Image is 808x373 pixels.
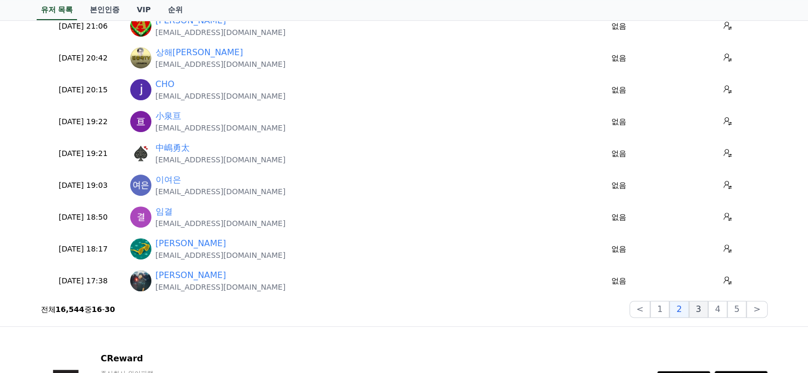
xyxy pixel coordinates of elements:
a: [PERSON_NAME] [156,269,226,282]
p: [EMAIL_ADDRESS][DOMAIN_NAME] [156,218,286,229]
p: [DATE] 19:03 [45,180,122,191]
strong: 16 [92,305,102,314]
a: 中嶋勇太 [156,142,190,154]
span: Messages [88,314,120,323]
p: 전체 중 - [41,304,115,315]
a: CHO [156,78,175,91]
img: https://lh3.googleusercontent.com/a/ACg8ocLEPOTljylG5xk50aT6Eqg_GtvJr_I9nHB-wRDSNyhRttHynQ=s96-c [130,175,151,196]
p: [EMAIL_ADDRESS][DOMAIN_NAME] [156,154,286,165]
img: https://lh3.googleusercontent.com/a/ACg8ocK88xvP0rYMvXbgSvEmVDcECeapBKJeIL0ZjpsjGkzhsfyzbXIH=s96-c [130,15,151,37]
p: [DATE] 18:50 [45,212,122,223]
p: [DATE] 19:22 [45,116,122,127]
a: [PERSON_NAME] [156,237,226,250]
button: > [746,301,767,318]
p: 없음 [554,275,684,287]
a: 임결 [156,205,173,218]
img: https://lh3.googleusercontent.com/a/ACg8ocJz8op_ru_p1wNOQtqu-I3QT-4h9-mzXM9on3hl5mJsxUpfeKA0=s96-c [130,270,151,291]
p: [EMAIL_ADDRESS][DOMAIN_NAME] [156,123,286,133]
img: https://lh3.googleusercontent.com/a/ACg8ocIhvA_CJQq_ijvXpqfK6aIUMOUDqVjdRqPFY7ma33gFGr0o2sJRDA=s96-c [130,238,151,259]
a: Home [3,298,70,324]
a: [PERSON_NAME] [156,14,226,27]
a: 상해[PERSON_NAME] [156,46,243,59]
span: Settings [157,314,183,322]
p: 없음 [554,244,684,255]
p: [DATE] 20:42 [45,53,122,64]
p: CReward [100,352,287,365]
img: https://lh3.googleusercontent.com/a/ACg8ocJ-8afrqxvfAXc83AowLsxWxOHtvKPeZN-0rrzTKsNaZAQ-kg=s96-c [130,111,151,132]
p: 없음 [554,180,684,191]
p: 없음 [554,84,684,96]
a: Settings [137,298,204,324]
p: 없음 [554,21,684,32]
p: [EMAIL_ADDRESS][DOMAIN_NAME] [156,186,286,197]
p: 없음 [554,53,684,64]
img: https://cdn.creward.net/profile/user/YY08Aug 25, 2025192413_5544a6ce264fe01b3ac3b8b801c10c315ea20... [130,143,151,164]
img: https://lh3.googleusercontent.com/a/ACg8ocKX4KdZjGYcp_KFQlcUePCgFH1Zqo-esAZaOx6tJyjfPllDS8w=s96-c [130,79,151,100]
img: https://lh3.googleusercontent.com/a/ACg8ocJsrK58uyqlKXIpkmcrVIPiB0TdeZkvHRuLL4vbWIfp3uBc=s96-c [130,206,151,228]
p: [DATE] 19:21 [45,148,122,159]
p: [DATE] 20:15 [45,84,122,96]
span: Home [27,314,46,322]
p: 없음 [554,212,684,223]
p: [DATE] 17:38 [45,275,122,287]
button: 3 [689,301,708,318]
strong: 16,544 [56,305,84,314]
button: 4 [708,301,727,318]
p: [EMAIL_ADDRESS][DOMAIN_NAME] [156,250,286,261]
a: 이여은 [156,174,181,186]
button: 1 [650,301,669,318]
p: [DATE] 21:06 [45,21,122,32]
a: Messages [70,298,137,324]
strong: 30 [105,305,115,314]
p: [EMAIL_ADDRESS][DOMAIN_NAME] [156,59,286,70]
p: [EMAIL_ADDRESS][DOMAIN_NAME] [156,282,286,292]
p: 없음 [554,116,684,127]
p: [DATE] 18:17 [45,244,122,255]
p: [EMAIL_ADDRESS][DOMAIN_NAME] [156,91,286,101]
button: 5 [727,301,746,318]
a: 小泉亘 [156,110,181,123]
p: [EMAIL_ADDRESS][DOMAIN_NAME] [156,27,286,38]
p: 없음 [554,148,684,159]
img: https://lh3.googleusercontent.com/a/ACg8ocLShlqgyvq7J4Cy0sOXyTo_GGTH1v7lriLJrXrw4eC8KCS1lQxZ=s96-c [130,47,151,68]
button: < [630,301,650,318]
button: 2 [669,301,688,318]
